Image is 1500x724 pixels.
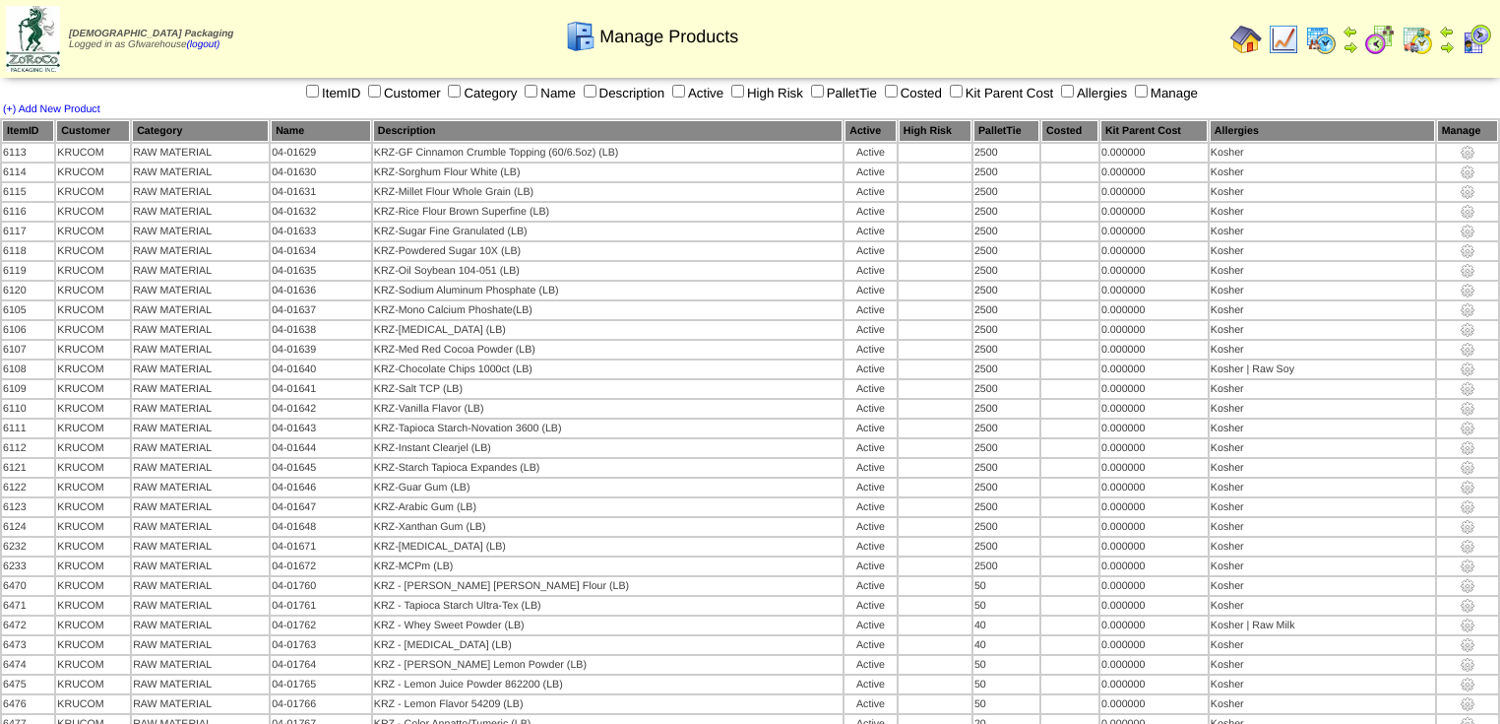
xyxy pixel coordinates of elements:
th: Description [373,120,843,142]
td: 0.000000 [1100,242,1208,260]
img: settings.gif [1460,302,1475,318]
td: RAW MATERIAL [132,498,269,516]
td: KRZ-Mono Calcium Phoshate(LB) [373,301,843,319]
td: Kosher [1210,301,1435,319]
td: KRUCOM [56,498,130,516]
td: KRUCOM [56,203,130,221]
td: 04-01647 [271,498,371,516]
th: PalletTie [973,120,1039,142]
td: KRZ-Salt TCP (LB) [373,380,843,398]
td: RAW MATERIAL [132,164,269,181]
td: 0.000000 [1100,282,1208,299]
td: KRUCOM [56,479,130,496]
input: Name [525,85,537,98]
img: settings.gif [1460,263,1475,279]
td: KRUCOM [56,538,130,556]
img: arrowleft.gif [1439,24,1455,39]
td: KRZ-Starch Tapioca Expandes (LB) [373,459,843,477]
td: 0.000000 [1100,558,1208,575]
td: 2500 [973,341,1039,359]
th: Kit Parent Cost [1100,120,1208,142]
td: KRZ-Sugar Fine Granulated (LB) [373,223,843,240]
td: 2500 [973,479,1039,496]
td: KRUCOM [56,380,130,398]
td: 2500 [973,400,1039,418]
td: KRZ-GF Cinnamon Crumble Topping (60/6.5oz) (LB) [373,144,843,162]
td: KRUCOM [56,341,130,359]
td: 04-01761 [271,597,371,615]
td: 04-01643 [271,420,371,437]
td: KRZ-Millet Flour Whole Grain (LB) [373,183,843,201]
img: settings.gif [1460,480,1475,495]
td: KRZ-[MEDICAL_DATA] (LB) [373,321,843,339]
div: Active [845,501,896,513]
td: 04-01638 [271,321,371,339]
td: 0.000000 [1100,577,1208,595]
td: 04-01646 [271,479,371,496]
td: KRZ-Rice Flour Brown Superfine (LB) [373,203,843,221]
td: KRZ-[MEDICAL_DATA] (LB) [373,538,843,556]
td: KRUCOM [56,597,130,615]
label: Costed [881,86,942,100]
td: KRUCOM [56,617,130,634]
td: 04-01640 [271,361,371,378]
td: 0.000000 [1100,144,1208,162]
td: RAW MATERIAL [132,223,269,240]
a: (+) Add New Product [3,103,100,115]
td: 6123 [2,498,54,516]
td: 6114 [2,164,54,181]
td: KRZ-Powdered Sugar 10X (LB) [373,242,843,260]
td: KRUCOM [56,400,130,418]
td: 6124 [2,518,54,536]
td: 0.000000 [1100,223,1208,240]
td: 2500 [973,380,1039,398]
td: KRUCOM [56,420,130,437]
th: Active [844,120,897,142]
td: Kosher [1210,400,1435,418]
td: Kosher [1210,558,1435,575]
td: KRUCOM [56,223,130,240]
td: 6118 [2,242,54,260]
td: RAW MATERIAL [132,538,269,556]
td: Kosher [1210,321,1435,339]
td: RAW MATERIAL [132,242,269,260]
td: 2500 [973,164,1039,181]
img: settings.gif [1460,401,1475,417]
td: KRZ-Sodium Aluminum Phosphate (LB) [373,282,843,299]
td: Kosher [1210,577,1435,595]
img: settings.gif [1460,283,1475,298]
img: line_graph.gif [1268,24,1299,55]
td: 04-01644 [271,439,371,457]
td: 04-01634 [271,242,371,260]
div: Active [845,580,896,592]
input: Category [448,85,461,98]
td: 2500 [973,183,1039,201]
td: 0.000000 [1100,203,1208,221]
td: 04-01645 [271,459,371,477]
td: 0.000000 [1100,518,1208,536]
td: 2500 [973,538,1039,556]
th: High Risk [899,120,971,142]
td: 04-01632 [271,203,371,221]
td: 6105 [2,301,54,319]
td: RAW MATERIAL [132,479,269,496]
img: settings.gif [1460,657,1475,673]
td: KRZ - Tapioca Starch Ultra-Tex (LB) [373,597,843,615]
td: RAW MATERIAL [132,144,269,162]
img: settings.gif [1460,559,1475,574]
span: [DEMOGRAPHIC_DATA] Packaging [69,29,233,39]
td: 04-01639 [271,341,371,359]
div: Active [845,403,896,415]
td: 0.000000 [1100,361,1208,378]
td: KRZ-Oil Soybean 104-051 (LB) [373,262,843,280]
td: 04-01630 [271,164,371,181]
input: Active [672,85,685,98]
img: settings.gif [1460,322,1475,338]
th: Category [132,120,269,142]
label: Active [668,86,723,100]
td: 2500 [973,558,1039,575]
input: Description [584,85,596,98]
td: RAW MATERIAL [132,282,269,299]
td: 04-01648 [271,518,371,536]
td: 0.000000 [1100,498,1208,516]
